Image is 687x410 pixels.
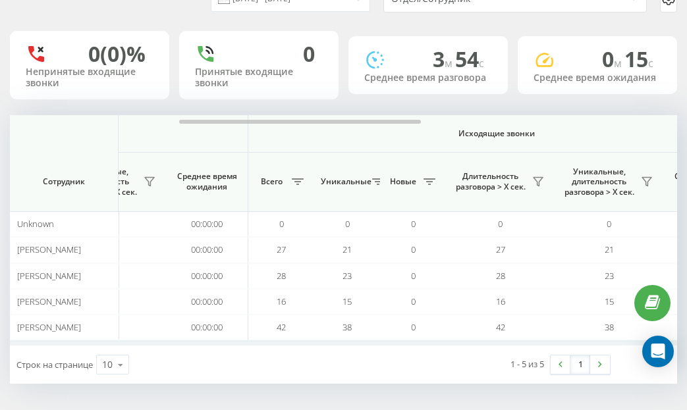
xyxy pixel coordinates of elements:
[648,56,653,70] span: c
[411,295,416,307] span: 0
[166,315,248,340] td: 00:00:00
[277,321,286,333] span: 42
[445,56,455,70] span: м
[17,321,81,333] span: [PERSON_NAME]
[605,321,614,333] span: 38
[614,56,624,70] span: м
[498,218,503,230] span: 0
[624,45,653,73] span: 15
[21,176,107,187] span: Сотрудник
[496,270,505,282] span: 28
[345,218,350,230] span: 0
[321,176,368,187] span: Уникальные
[277,270,286,282] span: 28
[496,243,505,255] span: 27
[510,357,544,371] div: 1 - 5 из 5
[17,243,81,255] span: [PERSON_NAME]
[277,295,286,307] span: 16
[607,218,611,230] span: 0
[343,243,352,255] span: 21
[88,41,146,66] div: 0 (0)%
[479,56,484,70] span: c
[195,66,323,89] div: Принятые входящие звонки
[303,41,315,66] div: 0
[255,176,288,187] span: Всего
[496,321,505,333] span: 42
[496,295,505,307] span: 16
[277,243,286,255] span: 27
[605,270,614,282] span: 23
[166,289,248,315] td: 00:00:00
[605,243,614,255] span: 21
[433,45,455,73] span: 3
[17,218,54,230] span: Unknown
[166,237,248,263] td: 00:00:00
[411,218,416,230] span: 0
[364,72,492,84] div: Среднее время разговора
[455,45,484,73] span: 54
[387,176,420,187] span: Новые
[561,167,637,197] span: Уникальные, длительность разговора > Х сек.
[411,321,416,333] span: 0
[26,66,153,89] div: Непринятые входящие звонки
[17,270,81,282] span: [PERSON_NAME]
[102,358,113,371] div: 10
[16,359,93,371] span: Строк на странице
[453,171,528,192] span: Длительность разговора > Х сек.
[343,295,352,307] span: 15
[570,355,590,374] a: 1
[534,72,661,84] div: Среднее время ожидания
[343,321,352,333] span: 38
[642,336,674,367] div: Open Intercom Messenger
[166,263,248,289] td: 00:00:00
[343,270,352,282] span: 23
[411,270,416,282] span: 0
[17,295,81,307] span: [PERSON_NAME]
[279,218,284,230] span: 0
[166,211,248,237] td: 00:00:00
[602,45,624,73] span: 0
[176,171,238,192] span: Среднее время ожидания
[411,243,416,255] span: 0
[605,295,614,307] span: 15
